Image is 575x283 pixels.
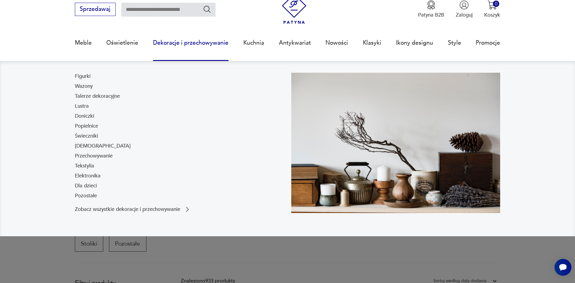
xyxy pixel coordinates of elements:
[418,11,444,18] p: Patyna B2B
[75,7,116,12] a: Sprzedawaj
[418,0,444,18] a: Ikona medaluPatyna B2B
[243,29,264,57] a: Kuchnia
[448,29,461,57] a: Style
[75,152,113,160] a: Przechowywanie
[476,29,500,57] a: Promocje
[75,142,131,150] a: [DEMOGRAPHIC_DATA]
[75,83,93,90] a: Wazony
[75,73,91,80] a: Figurki
[106,29,138,57] a: Oświetlenie
[426,0,436,10] img: Ikona medalu
[75,113,94,120] a: Doniczki
[484,0,500,18] button: 0Koszyk
[487,0,497,10] img: Ikona koszyka
[279,29,311,57] a: Antykwariat
[363,29,381,57] a: Klasyki
[75,29,92,57] a: Meble
[153,29,228,57] a: Dekoracje i przechowywanie
[75,207,180,212] p: Zobacz wszystkie dekoracje i przechowywanie
[75,122,98,130] a: Popielnice
[459,0,469,10] img: Ikonka użytkownika
[325,29,348,57] a: Nowości
[75,172,101,180] a: Elektronika
[75,103,89,110] a: Lustra
[554,259,571,276] iframe: Smartsupp widget button
[75,93,120,100] a: Talerze dekoracyjne
[418,0,444,18] button: Patyna B2B
[291,73,500,213] img: cfa44e985ea346226f89ee8969f25989.jpg
[456,0,473,18] button: Zaloguj
[484,11,500,18] p: Koszyk
[75,132,98,140] a: Świeczniki
[75,3,116,16] button: Sprzedawaj
[456,11,473,18] p: Zaloguj
[396,29,433,57] a: Ikony designu
[203,5,212,14] button: Szukaj
[75,182,97,189] a: Dla dzieci
[75,162,94,170] a: Tekstylia
[75,206,191,213] a: Zobacz wszystkie dekoracje i przechowywanie
[493,1,499,7] div: 0
[75,192,97,199] a: Pozostałe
